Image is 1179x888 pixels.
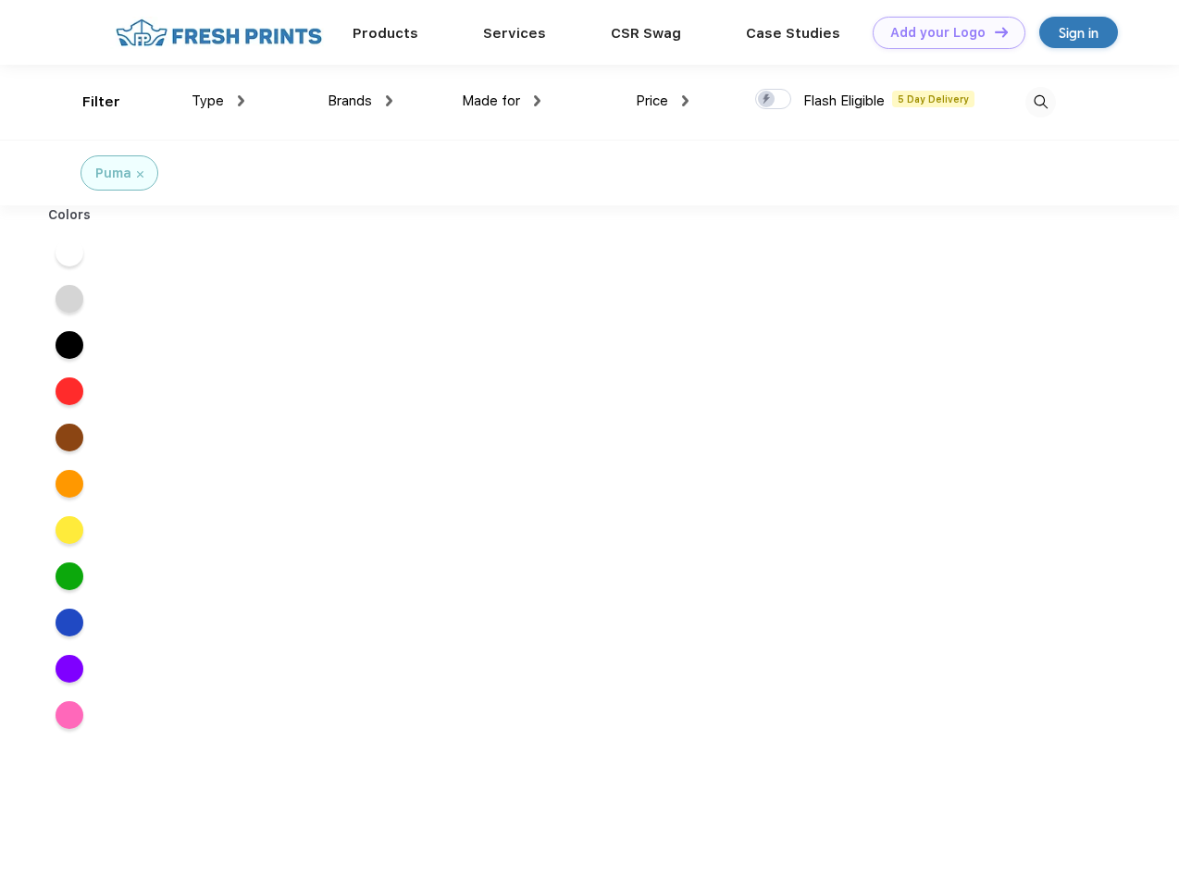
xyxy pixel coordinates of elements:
[192,92,224,109] span: Type
[82,92,120,113] div: Filter
[328,92,372,109] span: Brands
[1039,17,1118,48] a: Sign in
[353,25,418,42] a: Products
[1025,87,1056,117] img: desktop_search.svg
[110,17,328,49] img: fo%20logo%202.webp
[995,27,1008,37] img: DT
[386,95,392,106] img: dropdown.png
[611,25,681,42] a: CSR Swag
[892,91,974,107] span: 5 Day Delivery
[534,95,540,106] img: dropdown.png
[890,25,986,41] div: Add your Logo
[462,92,520,109] span: Made for
[34,205,105,225] div: Colors
[137,171,143,178] img: filter_cancel.svg
[95,164,131,183] div: Puma
[1059,22,1098,43] div: Sign in
[636,92,668,109] span: Price
[483,25,546,42] a: Services
[682,95,689,106] img: dropdown.png
[803,92,885,109] span: Flash Eligible
[238,95,244,106] img: dropdown.png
